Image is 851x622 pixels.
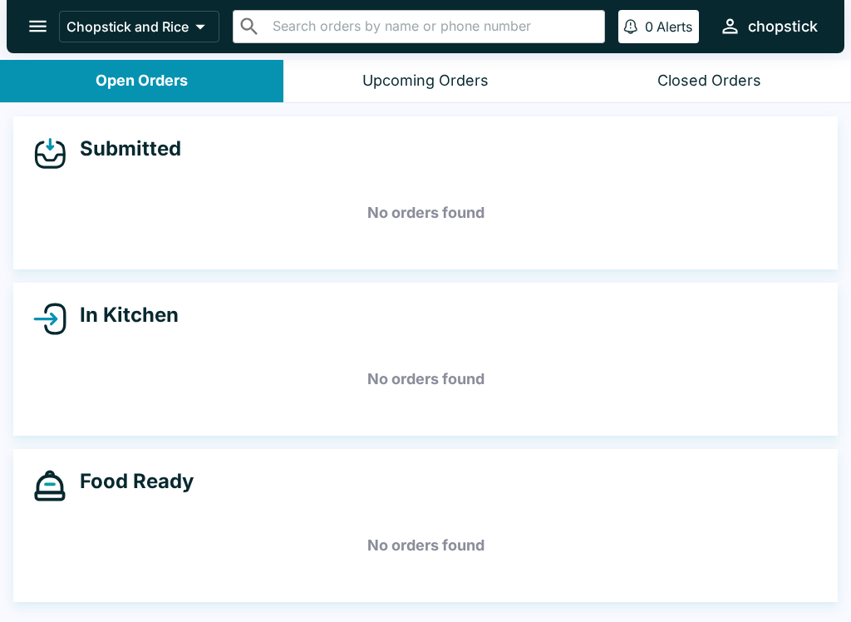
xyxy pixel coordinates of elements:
h4: Submitted [66,136,181,161]
p: Alerts [657,18,692,35]
div: Open Orders [96,72,188,91]
h5: No orders found [33,183,818,243]
p: 0 [645,18,653,35]
h5: No orders found [33,349,818,409]
button: Chopstick and Rice [59,11,219,42]
h4: Food Ready [66,469,194,494]
h5: No orders found [33,516,818,575]
p: Chopstick and Rice [66,18,189,35]
h4: In Kitchen [66,303,179,328]
button: chopstick [712,8,824,44]
div: Closed Orders [657,72,761,91]
div: chopstick [748,17,818,37]
div: Upcoming Orders [362,72,489,91]
button: open drawer [17,5,59,47]
input: Search orders by name or phone number [268,15,598,38]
